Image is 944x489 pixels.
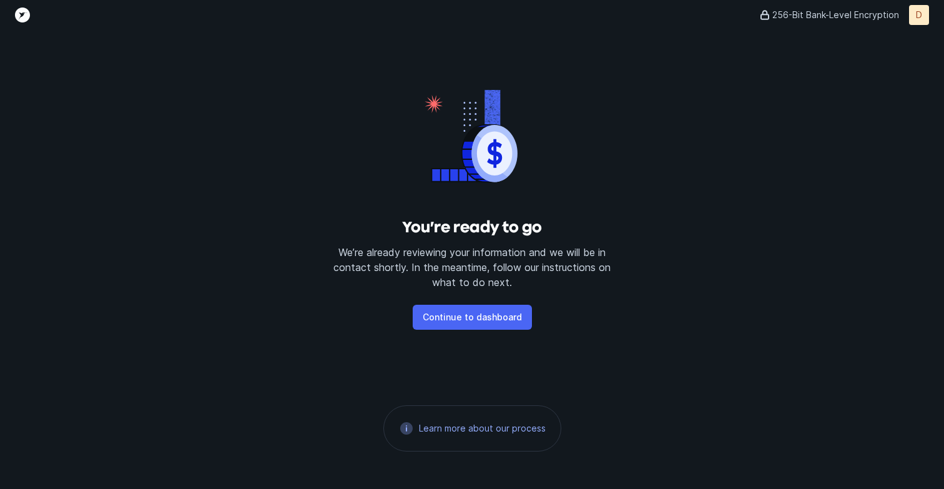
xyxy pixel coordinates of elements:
[332,217,612,237] h3: You’re ready to go
[772,9,899,21] p: 256-Bit Bank-Level Encryption
[332,245,612,290] p: We’re already reviewing your information and we will be in contact shortly. In the meantime, foll...
[916,9,922,21] p: D
[413,305,532,330] button: Continue to dashboard
[423,310,522,325] p: Continue to dashboard
[909,5,929,25] button: D
[419,422,546,435] a: Learn more about our process
[399,421,414,436] img: 21d95410f660ccd52279b82b2de59a72.svg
